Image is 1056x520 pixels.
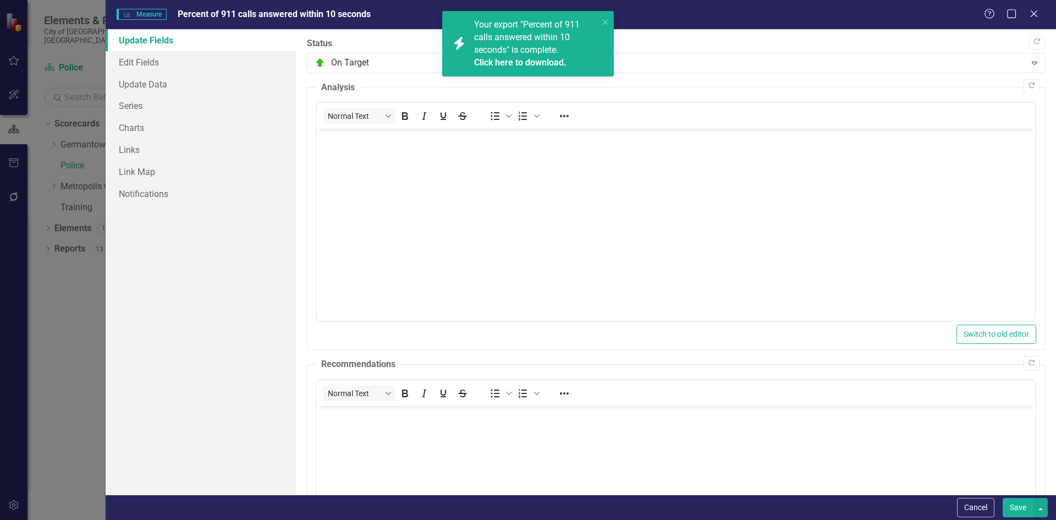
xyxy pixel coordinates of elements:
[514,386,541,401] div: Numbered list
[602,15,609,28] button: close
[555,386,574,401] button: Reveal or hide additional toolbar items
[434,108,453,124] button: Underline
[395,108,414,124] button: Bold
[117,9,167,20] span: Measure
[316,81,360,94] legend: Analysis
[328,112,382,121] span: Normal Text
[328,389,382,398] span: Normal Text
[956,325,1036,344] button: Switch to old editor
[317,129,1035,321] iframe: Rich Text Area
[415,386,433,401] button: Italic
[307,37,1045,50] label: Status
[434,386,453,401] button: Underline
[957,498,994,517] button: Cancel
[486,386,513,401] div: Bullet list
[323,386,395,401] button: Block Normal Text
[474,19,596,69] span: Your export "Percent of 911 calls answered within 10 seconds" is complete.
[178,9,371,19] span: Percent of 911 calls answered within 10 seconds
[323,108,395,124] button: Block Normal Text
[415,108,433,124] button: Italic
[106,73,296,95] a: Update Data
[1003,498,1033,517] button: Save
[106,29,296,51] a: Update Fields
[106,51,296,73] a: Edit Fields
[474,57,566,68] a: Click here to download.
[453,108,472,124] button: Strikethrough
[395,386,414,401] button: Bold
[106,95,296,117] a: Series
[316,358,401,371] legend: Recommendations
[453,386,472,401] button: Strikethrough
[106,183,296,205] a: Notifications
[106,117,296,139] a: Charts
[555,108,574,124] button: Reveal or hide additional toolbar items
[106,161,296,183] a: Link Map
[486,108,513,124] div: Bullet list
[514,108,541,124] div: Numbered list
[106,139,296,161] a: Links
